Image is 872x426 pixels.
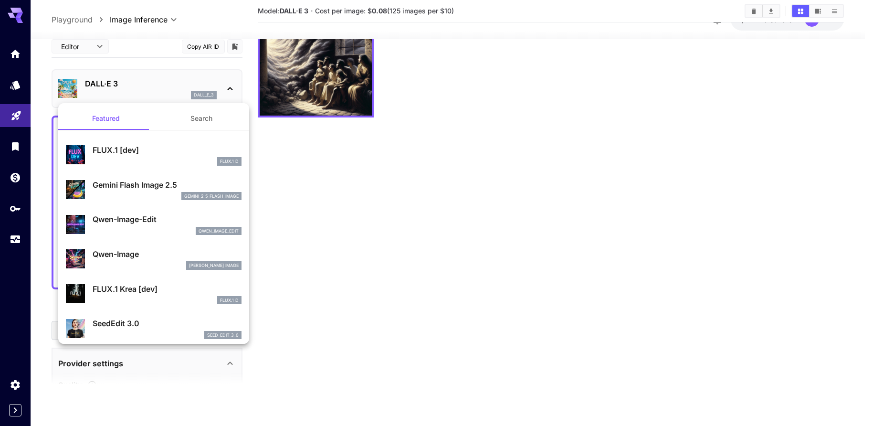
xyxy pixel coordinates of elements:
button: Search [154,107,249,130]
p: FLUX.1 [dev] [93,144,242,156]
p: seed_edit_3_0 [207,332,239,339]
div: Qwen-Image[PERSON_NAME] Image [66,245,242,274]
p: Gemini Flash Image 2.5 [93,179,242,191]
p: [PERSON_NAME] Image [189,262,239,269]
p: FLUX.1 D [220,297,239,304]
div: FLUX.1 [dev]FLUX.1 D [66,140,242,170]
p: FLUX.1 Krea [dev] [93,283,242,295]
p: qwen_image_edit [199,228,239,234]
p: SeedEdit 3.0 [93,318,242,329]
p: gemini_2_5_flash_image [184,193,239,200]
button: Featured [58,107,154,130]
p: FLUX.1 D [220,158,239,165]
p: Qwen-Image [93,248,242,260]
div: FLUX.1 Krea [dev]FLUX.1 D [66,279,242,309]
p: Qwen-Image-Edit [93,213,242,225]
div: Qwen-Image-Editqwen_image_edit [66,210,242,239]
div: Gemini Flash Image 2.5gemini_2_5_flash_image [66,175,242,204]
div: SeedEdit 3.0seed_edit_3_0 [66,314,242,343]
